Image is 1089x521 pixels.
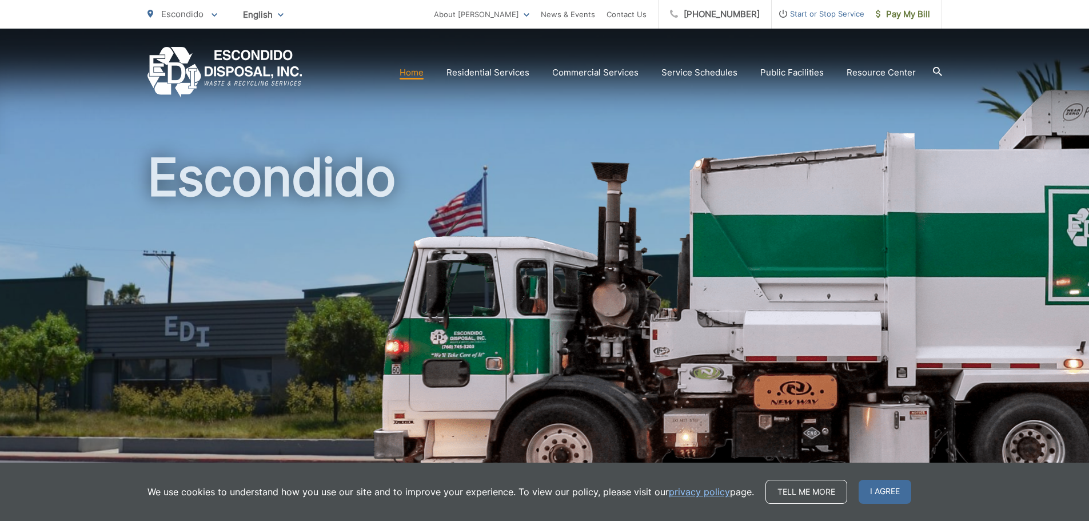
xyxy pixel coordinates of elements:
[552,66,639,79] a: Commercial Services
[161,9,204,19] span: Escondido
[876,7,930,21] span: Pay My Bill
[765,480,847,504] a: Tell me more
[669,485,730,499] a: privacy policy
[147,149,942,511] h1: Escondido
[234,5,292,25] span: English
[147,485,754,499] p: We use cookies to understand how you use our site and to improve your experience. To view our pol...
[847,66,916,79] a: Resource Center
[147,47,302,98] a: EDCD logo. Return to the homepage.
[434,7,529,21] a: About [PERSON_NAME]
[446,66,529,79] a: Residential Services
[760,66,824,79] a: Public Facilities
[859,480,911,504] span: I agree
[661,66,737,79] a: Service Schedules
[541,7,595,21] a: News & Events
[400,66,424,79] a: Home
[607,7,647,21] a: Contact Us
